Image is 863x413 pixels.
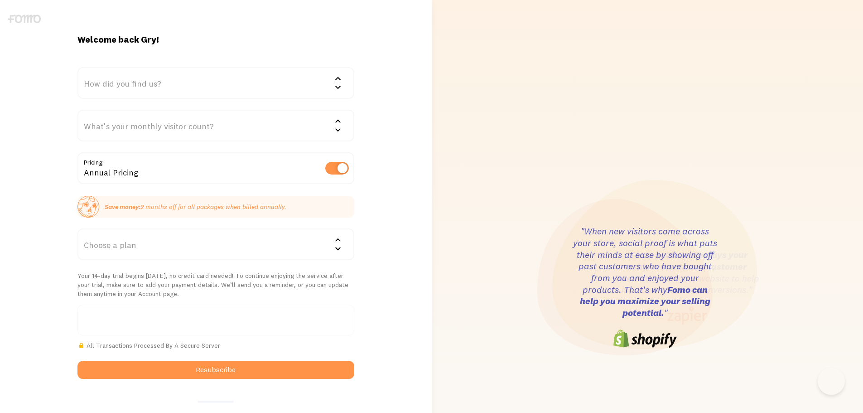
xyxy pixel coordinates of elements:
[77,271,354,298] p: Your 14-day trial begins [DATE], no credit card needed! To continue enjoying the service after yo...
[77,152,354,185] div: Annual Pricing
[105,203,140,211] strong: Save money:
[83,316,348,324] iframe: Ramme for sikker inntasting av kortbetaling
[77,361,354,379] button: Resubscribe
[614,249,759,296] h3: " on your website to help increase sales and conversions."
[77,110,354,141] div: What's your monthly visitor count?
[818,368,845,395] iframe: Help Scout Beacon - Open
[105,202,286,211] p: 2 months off for all packages when billed annually.
[615,249,747,283] strong: Fomo publicly displays your achievements and customer interactions
[573,225,718,319] h3: "When new visitors come across your store, social proof is what puts their minds at ease by showi...
[77,341,354,350] p: All Transactions Processed By A Secure Server
[613,330,677,348] img: shopify-logo-6cb0242e8808f3daf4ae861e06351a6977ea544d1a5c563fd64e3e69b7f1d4c4.png
[8,15,41,23] img: fomo-logo-gray-b99e0e8ada9f9040e2984d0d95b3b12da0074ffd48d1e5cb62ac37fc77b0b268.svg
[77,67,354,99] div: How did you find us?
[667,306,707,325] img: zapier-logo-67829435118c75c76cb2dd6da18087269b6957094811fad6c81319a220d8a412.png
[77,34,354,45] h1: Welcome back Gry!
[77,228,354,260] div: Choose a plan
